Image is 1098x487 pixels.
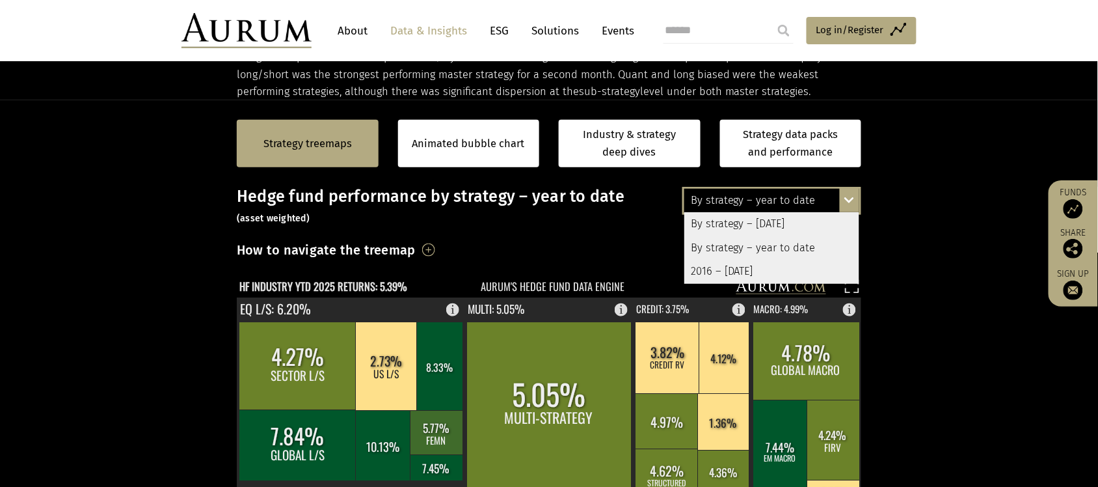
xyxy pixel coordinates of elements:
[1055,268,1091,300] a: Sign up
[1064,239,1083,258] img: Share this post
[1055,229,1091,258] div: Share
[412,135,525,152] a: Animated bubble chart
[720,120,862,167] a: Strategy data packs and performance
[384,19,474,43] a: Data & Insights
[579,85,640,98] span: sub-strategy
[816,22,884,38] span: Log in/Register
[1064,199,1083,219] img: Access Funds
[237,239,416,261] h3: How to navigate the treemap
[1064,281,1083,300] img: Sign up to our newsletter
[771,18,797,44] input: Submit
[807,17,917,44] a: Log in/Register
[483,19,515,43] a: ESG
[684,236,859,260] div: By strategy – year to date
[525,19,585,43] a: Solutions
[237,187,861,226] h3: Hedge fund performance by strategy – year to date
[1055,187,1091,219] a: Funds
[331,19,374,43] a: About
[181,13,312,48] img: Aurum
[684,189,859,212] div: By strategy – year to date
[263,135,352,152] a: Strategy treemaps
[595,19,634,43] a: Events
[684,213,859,236] div: By strategy – [DATE]
[684,260,859,283] div: 2016 – [DATE]
[237,49,861,100] p: Hedge fund performance was positive in July. Most master hedge fund strategies generated positive...
[559,120,701,167] a: Industry & strategy deep dives
[237,213,310,224] small: (asset weighted)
